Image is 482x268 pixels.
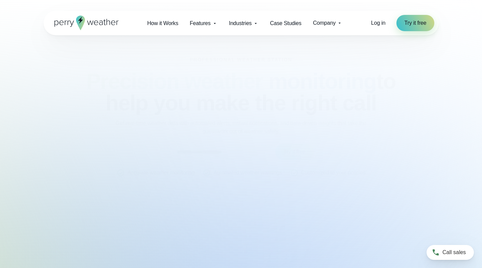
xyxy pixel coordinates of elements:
a: Log in [371,19,385,27]
a: How it Works [141,16,184,30]
a: Case Studies [264,16,307,30]
span: Industries [229,19,252,27]
span: Case Studies [270,19,301,27]
span: Call sales [442,248,466,256]
span: Try it free [405,19,427,27]
a: Call sales [427,245,474,260]
span: Features [190,19,211,27]
span: Log in [371,20,385,26]
span: How it Works [147,19,178,27]
a: Try it free [396,15,435,31]
span: Company [313,19,336,27]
